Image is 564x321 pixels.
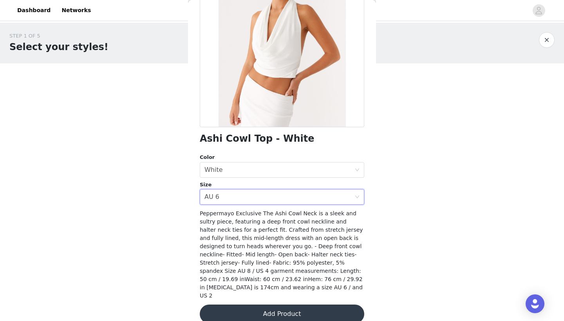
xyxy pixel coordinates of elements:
span: Peppermayo Exclusive The Ashi Cowl Neck is a sleek and sultry piece, featuring a deep front cowl ... [200,210,363,299]
div: STEP 1 OF 5 [9,32,108,40]
div: Color [200,153,364,161]
h1: Select your styles! [9,40,108,54]
div: AU 6 [204,189,219,204]
a: Networks [57,2,96,19]
div: Size [200,181,364,189]
h1: Ashi Cowl Top - White [200,133,314,144]
a: Dashboard [13,2,55,19]
div: Open Intercom Messenger [526,294,544,313]
div: White [204,162,223,177]
div: avatar [535,4,542,17]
